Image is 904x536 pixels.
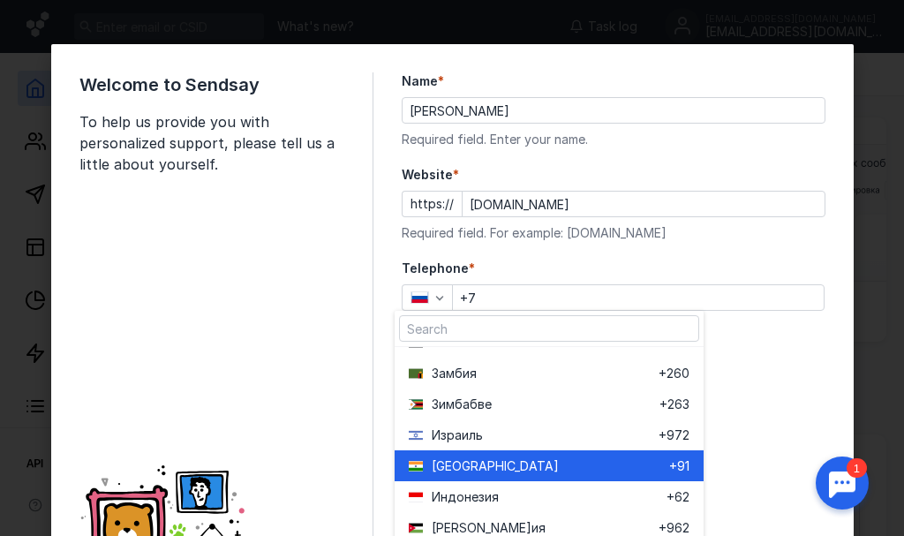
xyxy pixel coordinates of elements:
span: Зимбаб [432,396,478,413]
span: +263 [659,396,689,413]
font: Name [402,73,438,88]
button: Израиль+972 [395,419,704,450]
button: Замбия+260 [395,358,704,389]
input: Search [400,316,698,341]
button: Зимбабве+263 [395,389,704,419]
span: Индонези [432,488,492,506]
span: мбия [446,365,477,382]
span: +62 [667,488,689,506]
span: Изра [432,427,462,444]
span: иль [462,427,483,444]
span: +972 [659,427,689,444]
button: [GEOGRAPHIC_DATA]+91 [395,450,704,481]
span: [GEOGRAPHIC_DATA] [432,457,559,475]
font: Required field. Enter your name. [402,132,588,147]
span: +260 [659,365,689,382]
span: ве [478,396,492,413]
font: Telephone [402,260,469,276]
button: Индонезия+62 [395,481,704,512]
font: Website [402,167,453,182]
span: За [432,365,446,382]
font: 1 [47,14,53,27]
font: Required field. For example: [DOMAIN_NAME] [402,225,667,240]
font: To help us provide you with personalized support, please tell us a little about yourself. [79,113,335,173]
font: Welcome to Sendsay [79,74,260,95]
span: я [492,488,499,506]
span: +91 [669,457,689,475]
